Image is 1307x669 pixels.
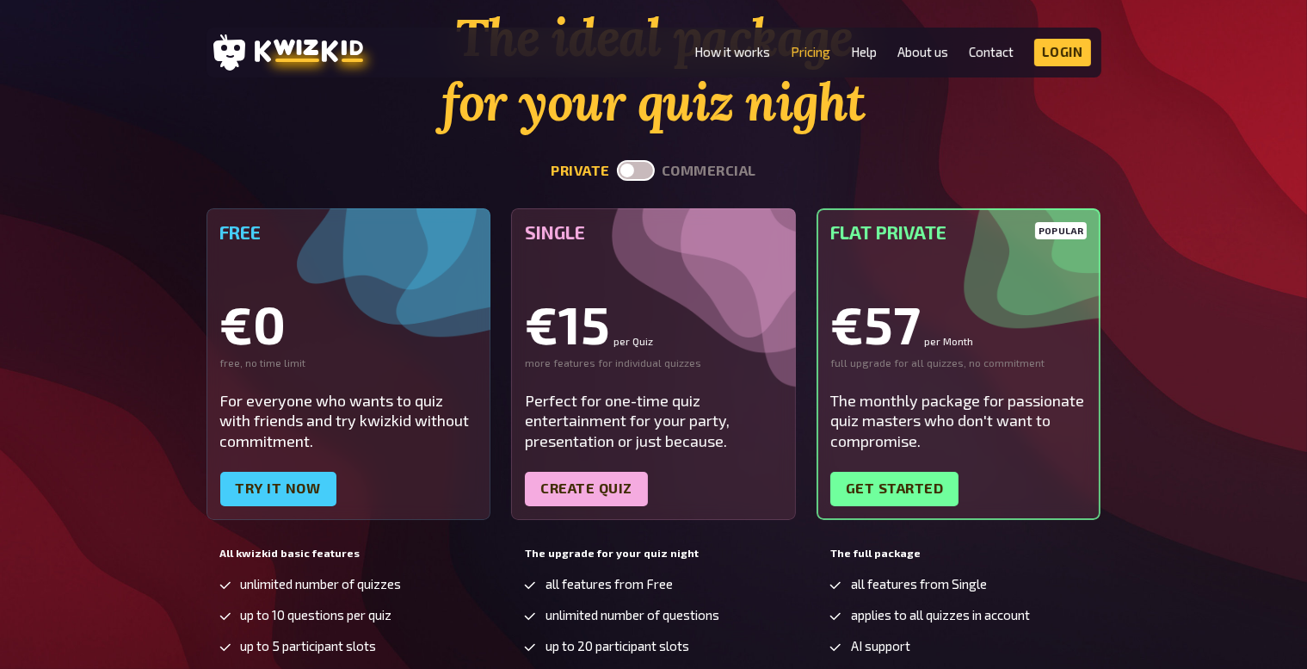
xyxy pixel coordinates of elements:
[220,548,478,560] h5: All kwizkid basic features
[791,45,830,59] a: Pricing
[1034,39,1091,66] a: Login
[546,608,719,623] span: unlimited number of questions
[525,472,648,506] a: Create quiz
[207,5,1101,134] h1: The ideal package for your quiz night
[220,472,336,506] a: Try it now
[241,577,402,592] span: unlimited number of quizzes
[897,45,948,59] a: About us
[546,577,673,592] span: all features from Free
[220,298,478,350] div: €0
[851,608,1030,623] span: applies to all quizzes in account
[830,472,959,506] a: Get started
[830,356,1088,370] div: full upgrade for all quizzes, no commitment
[830,298,1088,350] div: €57
[241,639,377,654] span: up to 5 participant slots
[525,391,782,451] div: Perfect for one-time quiz entertainment for your party, presentation or just because.
[551,163,610,179] button: private
[969,45,1014,59] a: Contact
[830,548,1088,560] h5: The full package
[851,639,910,654] span: AI support
[241,608,392,623] span: up to 10 questions per quiz
[220,356,478,370] div: free, no time limit
[924,336,973,346] small: per Month
[525,222,782,243] h5: Single
[830,222,1088,243] h5: Flat Private
[830,391,1088,451] div: The monthly package for passionate quiz masters who don't want to compromise.
[220,391,478,451] div: For everyone who wants to quiz with friends and try kwizkid without commitment.
[546,639,689,654] span: up to 20 participant slots
[851,577,987,592] span: all features from Single
[525,356,782,370] div: more features for individual quizzes
[525,298,782,350] div: €15
[220,222,478,243] h5: Free
[662,163,756,179] button: commercial
[851,45,877,59] a: Help
[525,548,782,560] h5: The upgrade for your quiz night
[613,336,653,346] small: per Quiz
[694,45,770,59] a: How it works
